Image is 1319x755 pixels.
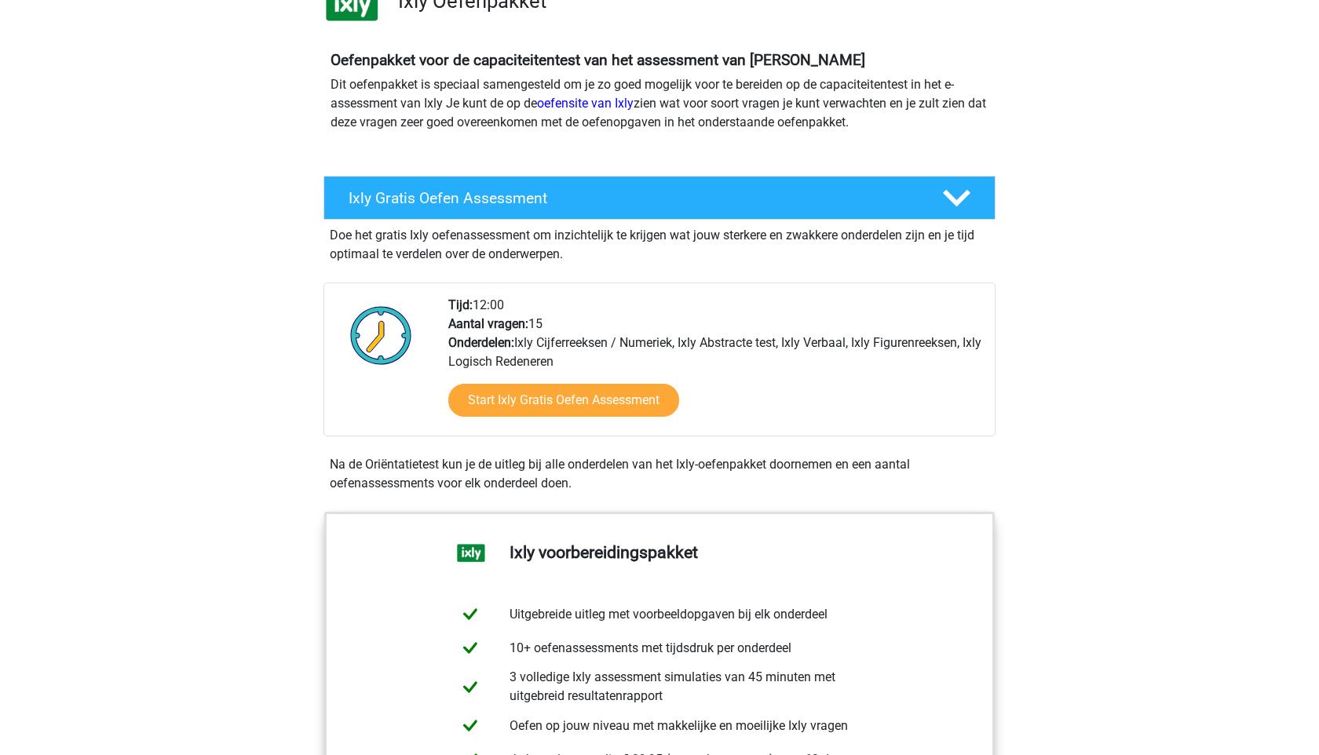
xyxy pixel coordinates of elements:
div: Doe het gratis Ixly oefenassessment om inzichtelijk te krijgen wat jouw sterkere en zwakkere onde... [323,220,996,264]
b: Aantal vragen: [448,316,528,331]
b: Tijd: [448,297,473,312]
b: Oefenpakket voor de capaciteitentest van het assessment van [PERSON_NAME] [331,51,865,69]
a: Ixly Gratis Oefen Assessment [317,176,1002,220]
p: Dit oefenpakket is speciaal samengesteld om je zo goed mogelijk voor te bereiden op de capaciteit... [331,75,988,132]
a: oefensite van Ixly [537,96,634,111]
div: Na de Oriëntatietest kun je de uitleg bij alle onderdelen van het Ixly-oefenpakket doornemen en e... [323,455,996,493]
h4: Ixly Gratis Oefen Assessment [349,189,917,207]
b: Onderdelen: [448,335,514,350]
img: Klok [342,296,421,374]
a: Start Ixly Gratis Oefen Assessment [448,384,679,417]
div: 12:00 15 Ixly Cijferreeksen / Numeriek, Ixly Abstracte test, Ixly Verbaal, Ixly Figurenreeksen, I... [437,296,994,436]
